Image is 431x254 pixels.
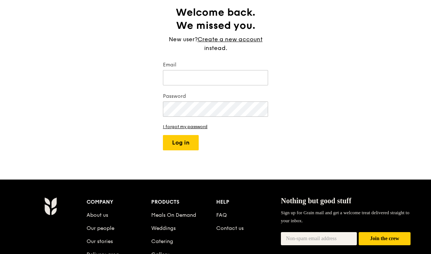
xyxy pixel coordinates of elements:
[151,197,216,207] div: Products
[163,93,268,100] label: Password
[151,238,173,245] a: Catering
[44,197,57,215] img: Grain
[151,212,196,218] a: Meals On Demand
[87,197,151,207] div: Company
[163,61,268,69] label: Email
[163,6,268,32] h1: Welcome back. We missed you.
[281,210,409,223] span: Sign up for Grain mail and get a welcome treat delivered straight to your inbox.
[359,232,411,246] button: Join the crew
[87,212,108,218] a: About us
[216,212,227,218] a: FAQ
[169,36,198,43] span: New user?
[163,124,268,129] a: I forgot my password
[204,45,227,51] span: instead.
[151,225,176,231] a: Weddings
[163,135,199,150] button: Log in
[281,232,357,245] input: Non-spam email address
[87,225,114,231] a: Our people
[216,225,244,231] a: Contact us
[87,238,113,245] a: Our stories
[198,35,263,44] a: Create a new account
[216,197,281,207] div: Help
[281,197,351,205] span: Nothing but good stuff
